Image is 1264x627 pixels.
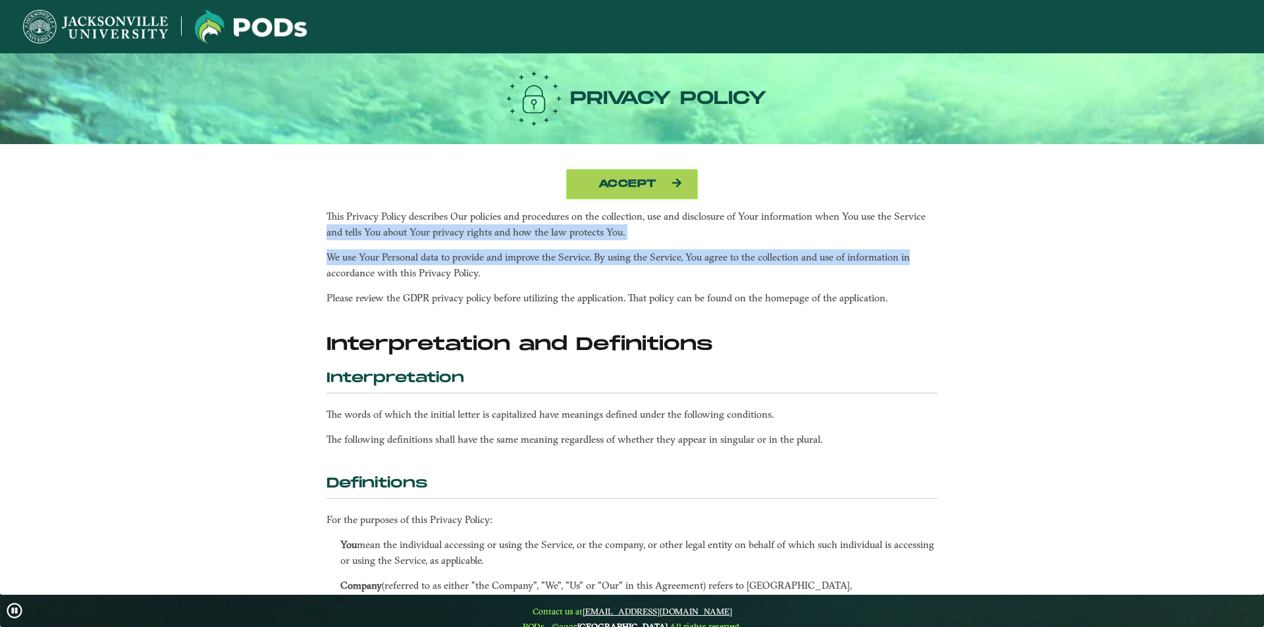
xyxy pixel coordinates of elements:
p: The words of which the initial letter is capitalized have meanings defined under the following co... [327,407,937,422]
p: We use Your Personal data to provide and improve the Service. By using the Service, You agree to ... [327,249,937,281]
a: [EMAIL_ADDRESS][DOMAIN_NAME] [583,606,732,616]
button: Accept [566,169,698,199]
span: Contact us at [523,606,741,616]
h2: Interpretation and Definitions [327,334,937,356]
h2: Privacy Policy [12,63,1253,135]
h4: Interpretation [327,370,937,393]
p: (referred to as either "the Company", "We", "Us" or "Our" in this Agreement) refers to [GEOGRAPHI... [340,578,937,609]
p: This Privacy Policy describes Our policies and procedures on the collection, use and disclosure o... [327,209,937,240]
h4: Definitions [327,475,937,499]
p: For the purposes of this Privacy Policy: [327,512,937,528]
p: mean the individual accessing or using the Service, or the company, or other legal entity on beha... [340,537,937,568]
img: Jacksonville University logo [195,10,307,43]
p: Please review the GDPR privacy policy before utilizing the application. That policy can be found ... [327,290,937,306]
strong: Company [340,579,382,591]
strong: You [340,538,357,551]
img: Jacksonville University logo [23,10,168,43]
p: The following definitions shall have the same meaning regardless of whether they appear in singul... [327,432,937,447]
